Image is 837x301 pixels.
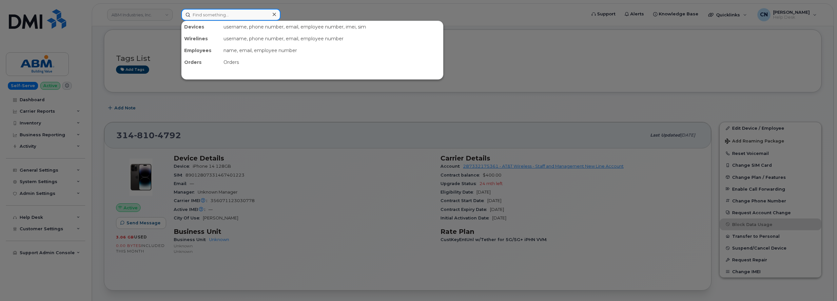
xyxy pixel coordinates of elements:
[182,21,221,33] div: Devices
[182,45,221,56] div: Employees
[221,21,443,33] div: username, phone number, email, employee number, imei, sim
[182,33,221,45] div: Wirelines
[221,33,443,45] div: username, phone number, email, employee number
[221,56,443,68] div: Orders
[182,56,221,68] div: Orders
[221,45,443,56] div: name, email, employee number
[181,9,281,21] input: Find something...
